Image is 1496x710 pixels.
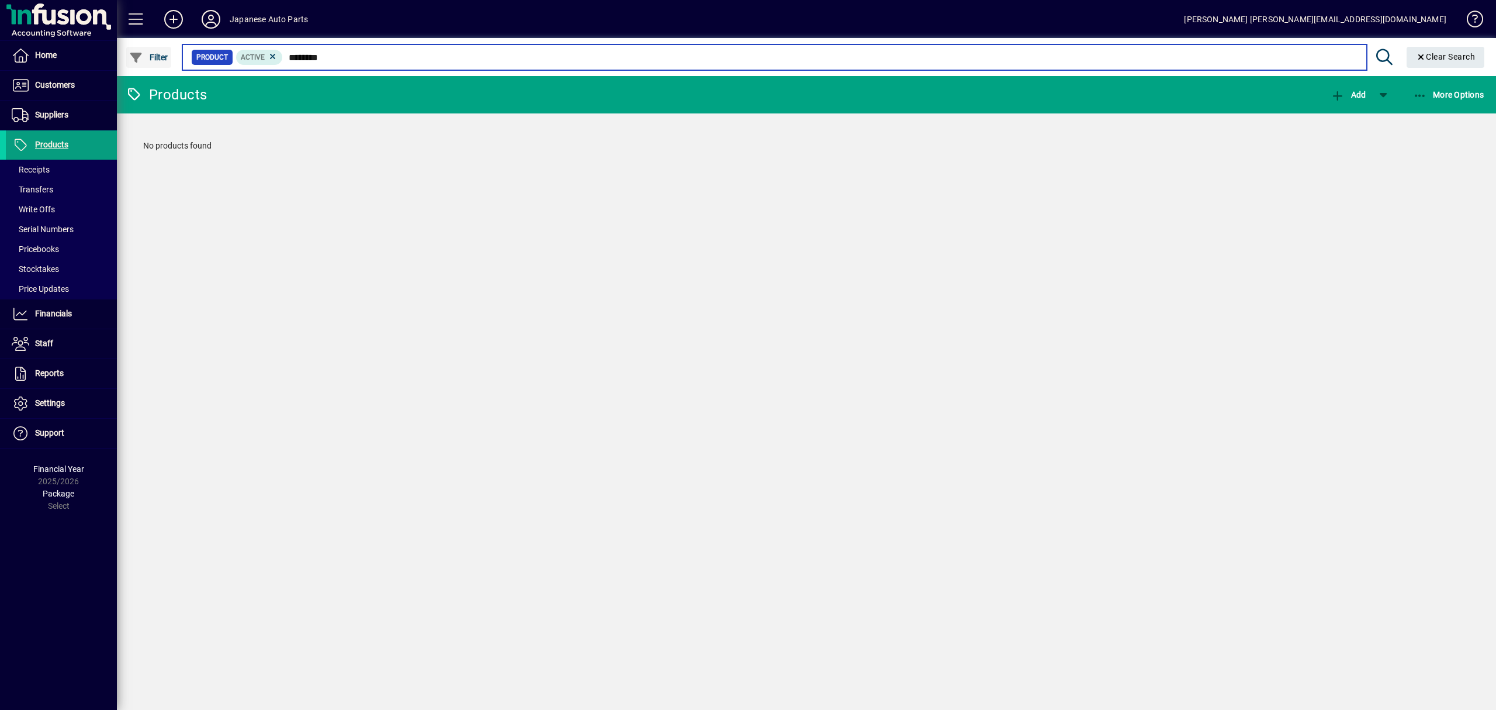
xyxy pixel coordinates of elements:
span: Write Offs [12,205,55,214]
span: Stocktakes [12,264,59,274]
a: Staff [6,329,117,359]
button: More Options [1410,84,1487,105]
span: Support [35,428,64,437]
span: Financials [35,309,72,318]
button: Clear [1407,47,1485,68]
button: Profile [192,9,230,30]
div: Japanese Auto Parts [230,10,308,29]
a: Write Offs [6,199,117,219]
button: Add [155,9,192,30]
a: Customers [6,71,117,100]
a: Serial Numbers [6,219,117,239]
span: Price Updates [12,284,69,294]
a: Price Updates [6,279,117,299]
button: Filter [126,47,171,68]
button: Add [1328,84,1369,105]
a: Settings [6,389,117,418]
span: Product [196,51,228,63]
div: No products found [131,128,1481,164]
span: Suppliers [35,110,68,119]
div: [PERSON_NAME] [PERSON_NAME][EMAIL_ADDRESS][DOMAIN_NAME] [1184,10,1446,29]
span: Settings [35,398,65,408]
span: Customers [35,80,75,89]
a: Receipts [6,160,117,180]
span: More Options [1413,90,1484,99]
span: Products [35,140,68,149]
mat-chip: Activation Status: Active [236,50,283,65]
span: Receipts [12,165,50,174]
span: Serial Numbers [12,225,74,234]
a: Reports [6,359,117,388]
a: Transfers [6,180,117,199]
div: Products [126,85,207,104]
a: Financials [6,299,117,329]
a: Knowledge Base [1458,2,1481,40]
span: Clear Search [1416,52,1476,61]
span: Home [35,50,57,60]
a: Suppliers [6,101,117,130]
span: Transfers [12,185,53,194]
span: Active [241,53,265,61]
span: Package [43,489,74,498]
span: Staff [35,339,53,348]
a: Pricebooks [6,239,117,259]
a: Stocktakes [6,259,117,279]
span: Filter [129,53,168,62]
span: Add [1331,90,1366,99]
span: Pricebooks [12,244,59,254]
a: Home [6,41,117,70]
span: Reports [35,368,64,378]
a: Support [6,419,117,448]
span: Financial Year [33,464,84,474]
